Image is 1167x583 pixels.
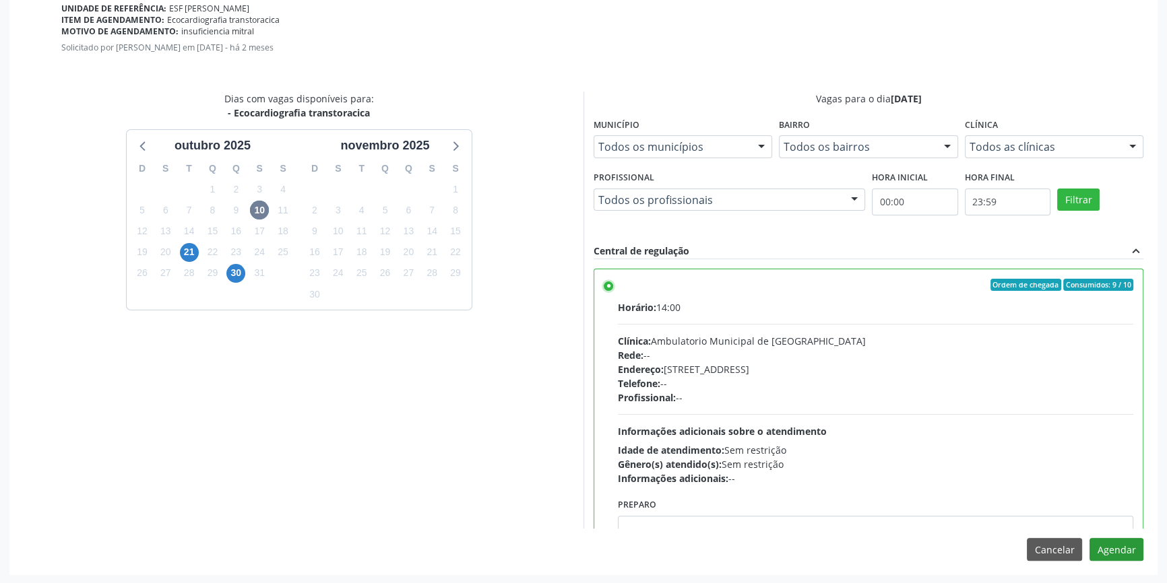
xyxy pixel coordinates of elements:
[303,158,327,179] div: D
[399,264,418,283] span: quinta-feira, 27 de novembro de 2025
[618,443,1133,457] div: Sem restrição
[272,158,295,179] div: S
[399,201,418,219] span: quinta-feira, 6 de novembro de 2025
[618,301,656,314] span: Horário:
[350,158,373,179] div: T
[61,26,179,37] b: Motivo de agendamento:
[784,140,930,153] span: Todos os bairros
[274,222,292,241] span: sábado, 18 de outubro de 2025
[779,115,810,136] label: Bairro
[422,243,441,262] span: sexta-feira, 21 de novembro de 2025
[224,158,248,179] div: Q
[305,201,324,219] span: domingo, 2 de novembro de 2025
[618,390,1133,405] div: --
[618,363,664,376] span: Endereço:
[201,158,224,179] div: Q
[352,201,371,219] span: terça-feira, 4 de novembro de 2025
[598,140,745,153] span: Todos os municípios
[329,243,348,262] span: segunda-feira, 17 de novembro de 2025
[618,472,728,485] span: Informações adicionais:
[399,243,418,262] span: quinta-feira, 20 de novembro de 2025
[177,158,201,179] div: T
[133,222,152,241] span: domingo, 12 de outubro de 2025
[375,243,394,262] span: quarta-feira, 19 de novembro de 2025
[446,222,465,241] span: sábado, 15 de novembro de 2025
[1090,538,1143,561] button: Agendar
[305,264,324,283] span: domingo, 23 de novembro de 2025
[203,222,222,241] span: quarta-feira, 15 de outubro de 2025
[965,168,1015,188] label: Hora final
[618,377,660,390] span: Telefone:
[444,158,468,179] div: S
[154,158,177,179] div: S
[133,201,152,219] span: domingo, 5 de outubro de 2025
[990,279,1061,291] span: Ordem de chegada
[422,264,441,283] span: sexta-feira, 28 de novembro de 2025
[335,137,435,155] div: novembro 2025
[446,264,465,283] span: sábado, 29 de novembro de 2025
[618,376,1133,390] div: --
[156,264,175,283] span: segunda-feira, 27 de outubro de 2025
[375,201,394,219] span: quarta-feira, 5 de novembro de 2025
[422,201,441,219] span: sexta-feira, 7 de novembro de 2025
[872,168,928,188] label: Hora inicial
[180,264,199,283] span: terça-feira, 28 de outubro de 2025
[203,201,222,219] span: quarta-feira, 8 de outubro de 2025
[156,201,175,219] span: segunda-feira, 6 de outubro de 2025
[618,444,724,456] span: Idade de atendimento:
[420,158,444,179] div: S
[594,168,654,188] label: Profissional
[446,201,465,219] span: sábado, 8 de novembro de 2025
[329,264,348,283] span: segunda-feira, 24 de novembro de 2025
[180,243,199,262] span: terça-feira, 21 de outubro de 2025
[375,264,394,283] span: quarta-feira, 26 de novembro de 2025
[226,222,245,241] span: quinta-feira, 16 de outubro de 2025
[180,201,199,219] span: terça-feira, 7 de outubro de 2025
[618,300,1133,314] div: 14:00
[352,222,371,241] span: terça-feira, 11 de novembro de 2025
[1063,279,1133,291] span: Consumidos: 9 / 10
[872,188,958,215] input: Selecione o horário
[352,243,371,262] span: terça-feira, 18 de novembro de 2025
[965,115,998,136] label: Clínica
[226,243,245,262] span: quinta-feira, 23 de outubro de 2025
[618,458,722,471] span: Gênero(s) atendido(s):
[274,180,292,199] span: sábado, 4 de outubro de 2025
[180,222,199,241] span: terça-feira, 14 de outubro de 2025
[203,243,222,262] span: quarta-feira, 22 de outubro de 2025
[226,201,245,219] span: quinta-feira, 9 de outubro de 2025
[329,201,348,219] span: segunda-feira, 3 de novembro de 2025
[169,137,256,155] div: outubro 2025
[598,193,838,207] span: Todos os profissionais
[224,92,374,120] div: Dias com vagas disponíveis para:
[618,457,1133,471] div: Sem restrição
[131,158,154,179] div: D
[618,471,1133,485] div: --
[397,158,420,179] div: Q
[169,3,249,14] span: ESF [PERSON_NAME]
[250,201,269,219] span: sexta-feira, 10 de outubro de 2025
[167,14,280,26] span: Ecocardiografia transtoracica
[399,222,418,241] span: quinta-feira, 13 de novembro de 2025
[156,243,175,262] span: segunda-feira, 20 de outubro de 2025
[250,222,269,241] span: sexta-feira, 17 de outubro de 2025
[250,243,269,262] span: sexta-feira, 24 de outubro de 2025
[618,495,656,516] label: Preparo
[375,222,394,241] span: quarta-feira, 12 de novembro de 2025
[224,106,374,120] div: - Ecocardiografia transtoracica
[594,244,689,259] div: Central de regulação
[618,425,827,438] span: Informações adicionais sobre o atendimento
[226,264,245,283] span: quinta-feira, 30 de outubro de 2025
[226,180,245,199] span: quinta-feira, 2 de outubro de 2025
[618,349,643,362] span: Rede:
[618,348,1133,362] div: --
[446,243,465,262] span: sábado, 22 de novembro de 2025
[352,264,371,283] span: terça-feira, 25 de novembro de 2025
[181,26,254,37] span: insuficiencia mitral
[305,285,324,304] span: domingo, 30 de novembro de 2025
[250,264,269,283] span: sexta-feira, 31 de outubro de 2025
[618,362,1133,376] div: [STREET_ADDRESS]
[133,243,152,262] span: domingo, 19 de outubro de 2025
[326,158,350,179] div: S
[373,158,397,179] div: Q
